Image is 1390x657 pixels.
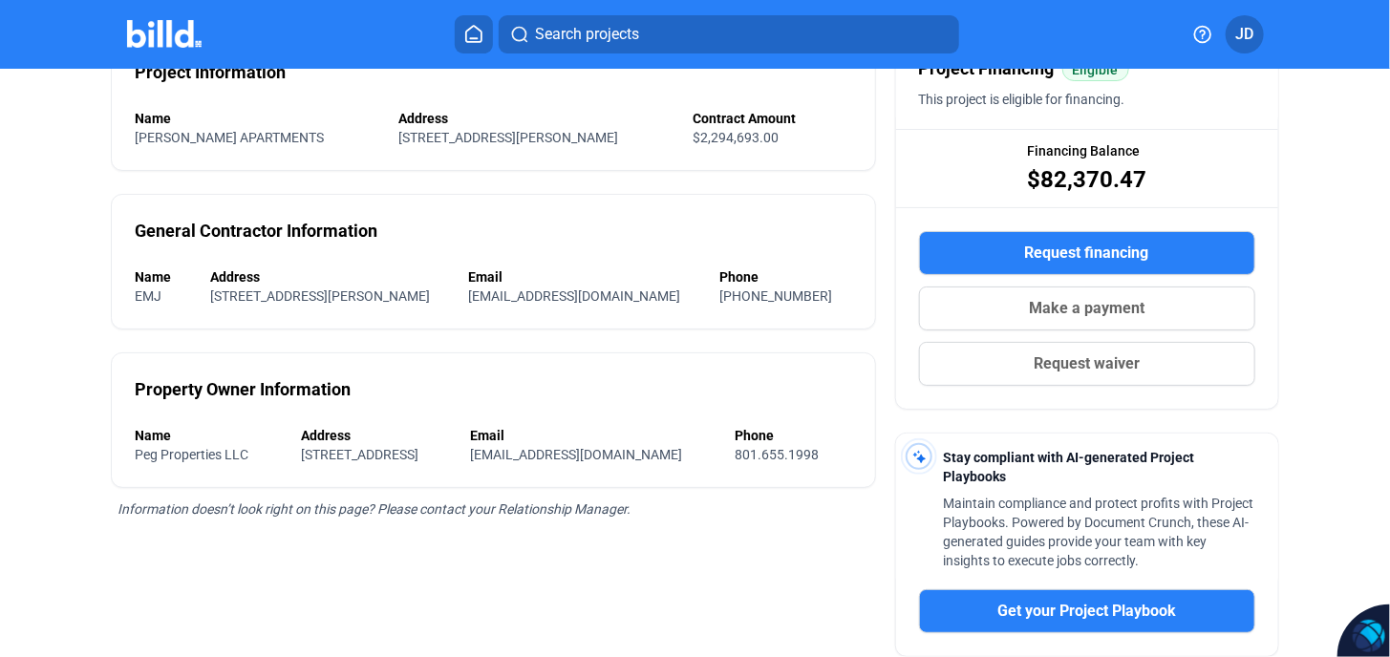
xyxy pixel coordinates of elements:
button: Search projects [499,15,959,53]
div: Phone [719,267,852,286]
div: Project Information [135,59,286,86]
span: Stay compliant with AI-generated Project Playbooks [944,450,1195,484]
button: Make a payment [919,286,1255,330]
span: [EMAIL_ADDRESS][DOMAIN_NAME] [469,288,681,304]
span: $2,294,693.00 [694,130,780,145]
span: [PERSON_NAME] APARTMENTS [135,130,324,145]
div: Email [469,267,701,286]
div: Name [135,267,191,286]
span: [STREET_ADDRESS] [301,447,418,462]
span: 801.655.1998 [735,447,819,462]
div: Phone [735,426,852,445]
span: EMJ [135,288,161,304]
span: $82,370.47 [1027,164,1146,195]
span: Search projects [535,23,639,46]
span: Peg Properties LLC [135,447,248,462]
span: [PHONE_NUMBER] [719,288,832,304]
div: General Contractor Information [135,218,377,244]
div: Property Owner Information [135,376,351,403]
div: Name [135,109,379,128]
span: This project is eligible for financing. [919,92,1125,107]
span: Information doesn’t look right on this page? Please contact your Relationship Manager. [118,501,631,517]
img: Billd Company Logo [127,20,203,48]
button: JD [1226,15,1264,53]
button: Get your Project Playbook [919,589,1255,633]
span: Maintain compliance and protect profits with Project Playbooks. Powered by Document Crunch, these... [944,496,1254,568]
span: [EMAIL_ADDRESS][DOMAIN_NAME] [471,447,683,462]
div: Contract Amount [694,109,852,128]
div: Address [210,267,450,286]
span: Request waiver [1034,352,1140,375]
div: Email [471,426,716,445]
span: [STREET_ADDRESS][PERSON_NAME] [398,130,618,145]
button: Request waiver [919,342,1255,386]
span: Get your Project Playbook [997,600,1176,623]
span: [STREET_ADDRESS][PERSON_NAME] [210,288,430,304]
span: Financing Balance [1027,141,1140,160]
div: Address [301,426,452,445]
span: Request financing [1025,242,1149,265]
button: Request financing [919,231,1255,275]
mat-chip: Eligible [1062,57,1129,81]
div: Address [398,109,674,128]
div: Name [135,426,282,445]
span: Make a payment [1029,297,1144,320]
span: JD [1235,23,1253,46]
span: Project Financing [919,55,1055,82]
